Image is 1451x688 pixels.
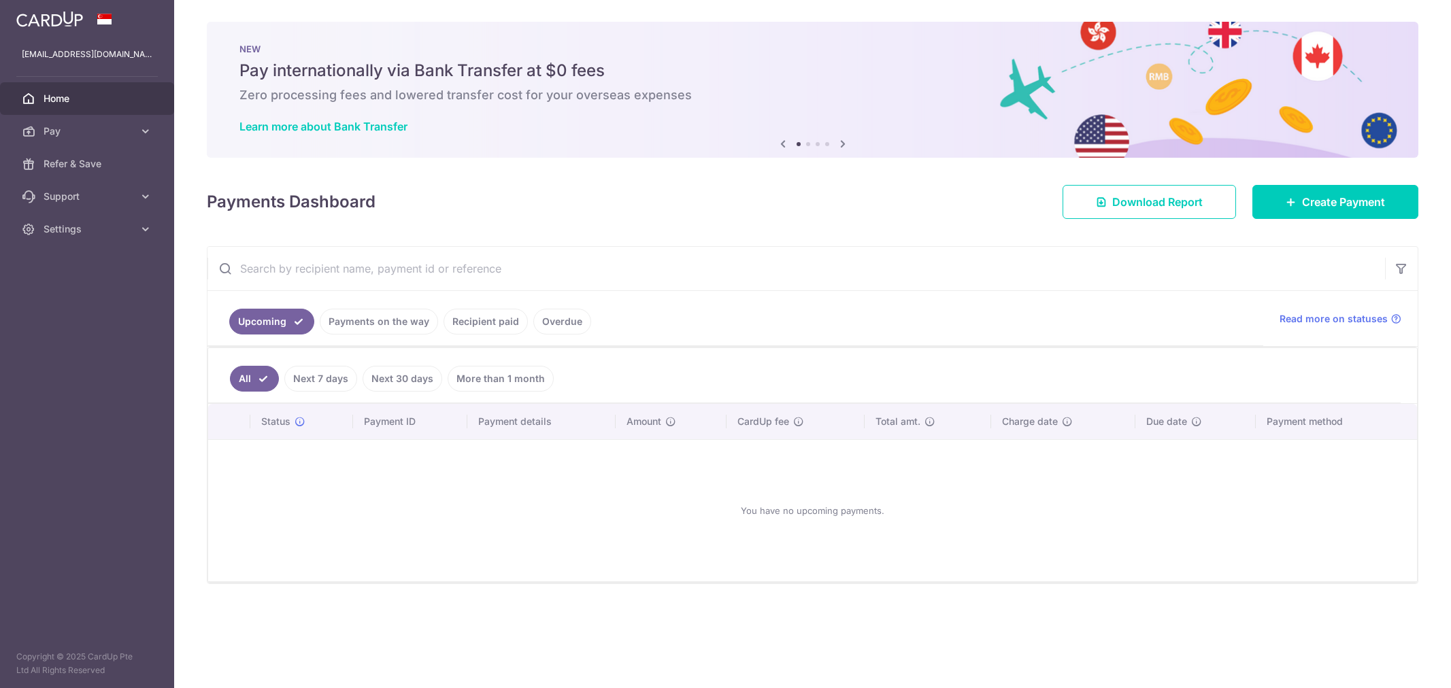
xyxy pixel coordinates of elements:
p: [EMAIL_ADDRESS][DOMAIN_NAME] [22,48,152,61]
span: Read more on statuses [1280,312,1388,326]
a: Read more on statuses [1280,312,1401,326]
img: Bank transfer banner [207,22,1418,158]
a: More than 1 month [448,366,554,392]
a: Download Report [1063,185,1236,219]
a: Recipient paid [444,309,528,334]
span: Pay [44,124,133,138]
div: You have no upcoming payments. [224,451,1401,570]
span: Home [44,92,133,105]
a: Next 30 days [363,366,442,392]
a: Create Payment [1252,185,1418,219]
img: CardUp [16,11,83,27]
a: Learn more about Bank Transfer [239,120,407,133]
span: CardUp fee [737,415,789,428]
p: NEW [239,44,1386,54]
th: Payment details [467,404,616,439]
a: Next 7 days [284,366,357,392]
th: Payment method [1256,404,1417,439]
span: Refer & Save [44,157,133,171]
span: Charge date [1002,415,1058,428]
span: Status [261,415,290,428]
a: Payments on the way [320,309,438,334]
span: Due date [1146,415,1187,428]
h4: Payments Dashboard [207,190,376,214]
a: Overdue [533,309,591,334]
a: Upcoming [229,309,314,334]
span: Support [44,190,133,203]
span: Total amt. [875,415,920,428]
h6: Zero processing fees and lowered transfer cost for your overseas expenses [239,87,1386,103]
span: Settings [44,222,133,236]
span: Amount [627,415,661,428]
span: Create Payment [1302,194,1385,210]
h5: Pay internationally via Bank Transfer at $0 fees [239,60,1386,82]
input: Search by recipient name, payment id or reference [207,247,1385,290]
th: Payment ID [353,404,467,439]
span: Download Report [1112,194,1203,210]
a: All [230,366,279,392]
